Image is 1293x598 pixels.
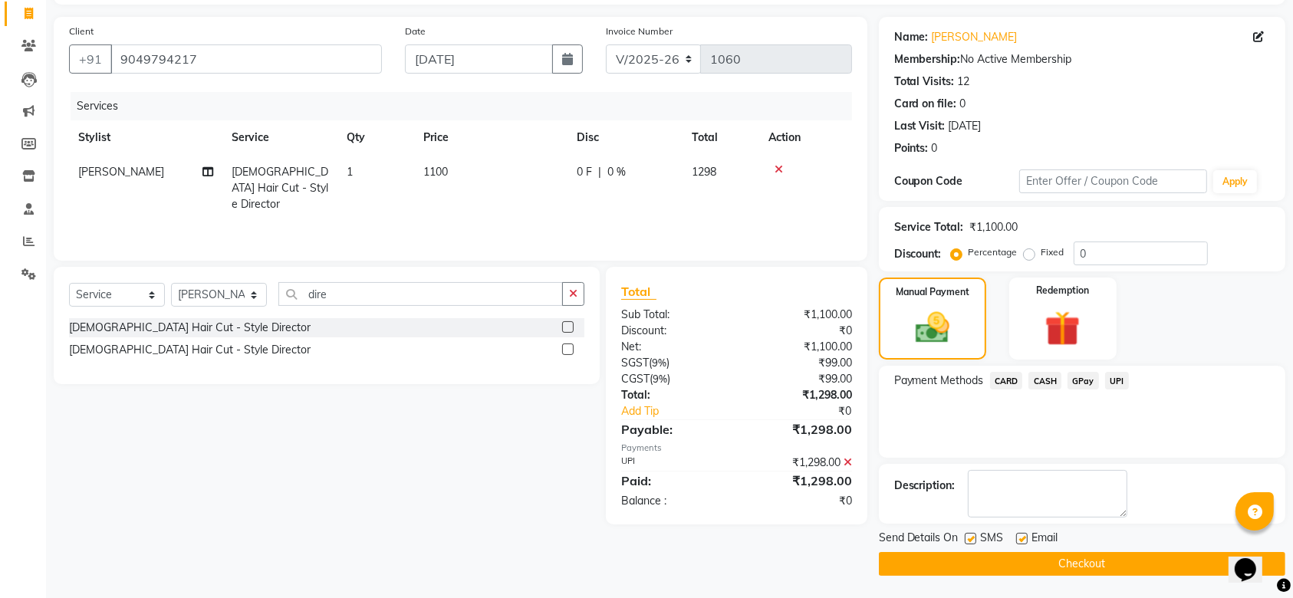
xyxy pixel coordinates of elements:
span: UPI [1105,372,1129,389]
input: Search or Scan [278,282,563,306]
div: ₹1,298.00 [736,472,863,490]
span: Payment Methods [894,373,984,389]
label: Percentage [969,245,1018,259]
label: Manual Payment [896,285,969,299]
label: Client [69,25,94,38]
div: Paid: [610,472,736,490]
div: Coupon Code [894,173,1019,189]
div: Sub Total: [610,307,736,323]
a: [PERSON_NAME] [932,29,1018,45]
button: +91 [69,44,112,74]
div: Total: [610,387,736,403]
div: ₹0 [736,493,863,509]
div: [DEMOGRAPHIC_DATA] Hair Cut - Style Director [69,320,311,336]
div: Total Visits: [894,74,955,90]
div: UPI [610,455,736,471]
div: Name: [894,29,929,45]
div: 12 [958,74,970,90]
div: [DEMOGRAPHIC_DATA] Hair Cut - Style Director [69,342,311,358]
span: 9% [653,373,667,385]
div: ₹1,298.00 [736,455,863,471]
span: GPay [1068,372,1099,389]
span: 0 % [607,164,626,180]
div: [DATE] [949,118,982,134]
span: [DEMOGRAPHIC_DATA] Hair Cut - Style Director [232,165,328,211]
div: 0 [960,96,966,112]
span: | [598,164,601,180]
div: No Active Membership [894,51,1270,67]
div: Description: [894,478,956,494]
div: ₹1,100.00 [970,219,1018,235]
div: Discount: [894,246,942,262]
span: [PERSON_NAME] [78,165,164,179]
div: Service Total: [894,219,964,235]
div: Last Visit: [894,118,946,134]
div: Payable: [610,420,736,439]
span: Email [1032,530,1058,549]
label: Redemption [1036,284,1089,297]
div: Net: [610,339,736,355]
div: Card on file: [894,96,957,112]
a: Add Tip [610,403,758,419]
div: Membership: [894,51,961,67]
th: Disc [568,120,683,155]
label: Invoice Number [606,25,673,38]
span: CASH [1028,372,1061,389]
th: Price [414,120,568,155]
div: ₹1,298.00 [736,387,863,403]
div: Discount: [610,323,736,339]
span: CARD [990,372,1023,389]
div: ₹1,298.00 [736,420,863,439]
th: Total [683,120,759,155]
div: ₹99.00 [736,355,863,371]
div: ₹1,100.00 [736,339,863,355]
div: ( ) [610,371,736,387]
iframe: chat widget [1229,537,1278,583]
img: _cash.svg [905,308,960,347]
span: 1100 [423,165,448,179]
span: 1298 [692,165,716,179]
div: Points: [894,140,929,156]
div: ₹0 [758,403,864,419]
span: Send Details On [879,530,959,549]
img: _gift.svg [1034,307,1091,350]
div: ₹99.00 [736,371,863,387]
span: SGST [621,356,649,370]
span: SMS [981,530,1004,549]
div: ( ) [610,355,736,371]
button: Checkout [879,552,1285,576]
span: CGST [621,372,650,386]
label: Fixed [1041,245,1064,259]
th: Service [222,120,337,155]
span: 1 [347,165,353,179]
div: 0 [932,140,938,156]
input: Enter Offer / Coupon Code [1019,169,1207,193]
th: Stylist [69,120,222,155]
div: Services [71,92,864,120]
span: Total [621,284,656,300]
div: ₹1,100.00 [736,307,863,323]
label: Date [405,25,426,38]
span: 9% [652,356,666,369]
div: Payments [621,442,852,455]
button: Apply [1213,170,1257,193]
th: Action [759,120,852,155]
th: Qty [337,120,414,155]
div: ₹0 [736,323,863,339]
div: Balance : [610,493,736,509]
span: 0 F [577,164,592,180]
input: Search by Name/Mobile/Email/Code [110,44,382,74]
